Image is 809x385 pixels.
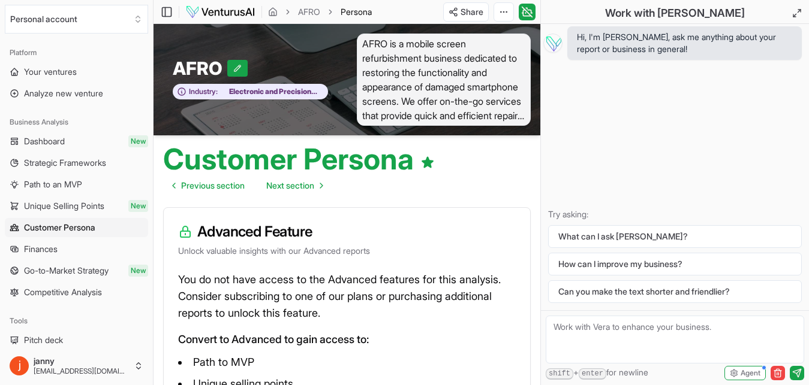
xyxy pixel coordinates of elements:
span: Next section [266,180,314,192]
span: AFRO is a mobile screen refurbishment business dedicated to restoring the functionality and appea... [357,34,531,126]
p: You do not have access to the Advanced features for this analysis. Consider subscribing to one of... [178,271,516,322]
button: janny[EMAIL_ADDRESS][DOMAIN_NAME] [5,351,148,380]
span: New [128,265,148,277]
button: Select an organization [5,5,148,34]
button: Share [443,2,489,22]
span: Unique Selling Points [24,200,104,212]
button: How can I improve my business? [548,253,802,275]
span: AFRO [173,57,227,79]
span: + for newline [546,366,648,380]
span: Share [461,6,483,18]
kbd: shift [546,368,573,380]
a: Go-to-Market StrategyNew [5,261,148,280]
span: Customer Persona [24,222,95,234]
span: Pitch deck [24,334,63,346]
img: logo [185,5,255,19]
div: Tools [5,311,148,331]
span: Dashboard [24,135,65,147]
h3: Advanced Feature [178,222,516,241]
span: janny [34,356,129,366]
h1: Customer Persona [163,145,435,174]
span: Path to an MVP [24,178,82,190]
button: Industry:Electronic and Precision Equipment Repair and Maintenance [173,84,328,100]
a: AFRO [298,6,320,18]
kbd: enter [579,368,606,380]
a: Analyze new venture [5,84,148,103]
a: Competitive Analysis [5,283,148,302]
a: DashboardNew [5,132,148,151]
h2: Work with [PERSON_NAME] [605,5,745,22]
span: Previous section [181,180,245,192]
span: Strategic Frameworks [24,157,106,169]
span: Finances [24,243,58,255]
span: Competitive Analysis [24,286,102,298]
span: Persona [341,6,372,18]
span: Electronic and Precision Equipment Repair and Maintenance [218,87,321,96]
a: Finances [5,240,148,259]
nav: pagination [163,174,332,198]
span: Analyze new venture [24,87,103,99]
span: Hi, I'm [PERSON_NAME], ask me anything about your report or business in general! [577,31,792,55]
button: What can I ask [PERSON_NAME]? [548,225,802,248]
div: Business Analysis [5,113,148,132]
span: Industry: [189,87,218,96]
img: ACg8ocJSYJF9K9IsYqKdgLVQLzOV85gzxRALfUT3AiJeMbfreMC4dg=s96-c [10,356,29,375]
a: Go to next page [257,174,332,198]
a: Go to previous page [163,174,254,198]
div: Platform [5,43,148,62]
a: Customer Persona [5,218,148,237]
a: Unique Selling PointsNew [5,196,148,216]
span: [EMAIL_ADDRESS][DOMAIN_NAME] [34,366,129,376]
li: Path to MVP [178,353,516,372]
button: Agent [724,366,766,380]
p: Try asking: [548,208,802,220]
nav: breadcrumb [268,6,372,18]
span: New [128,135,148,147]
a: Path to an MVP [5,175,148,194]
p: Convert to Advanced to gain access to: [178,331,516,348]
span: New [128,200,148,212]
button: Can you make the text shorter and friendlier? [548,280,802,303]
a: Strategic Frameworks [5,153,148,172]
a: Your ventures [5,62,148,81]
a: Pitch deck [5,331,148,350]
span: Go-to-Market Strategy [24,265,109,277]
span: Your ventures [24,66,77,78]
span: Agent [741,368,760,378]
p: Unlock valuable insights with our Advanced reports [178,245,516,257]
img: Vera [543,34,563,53]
